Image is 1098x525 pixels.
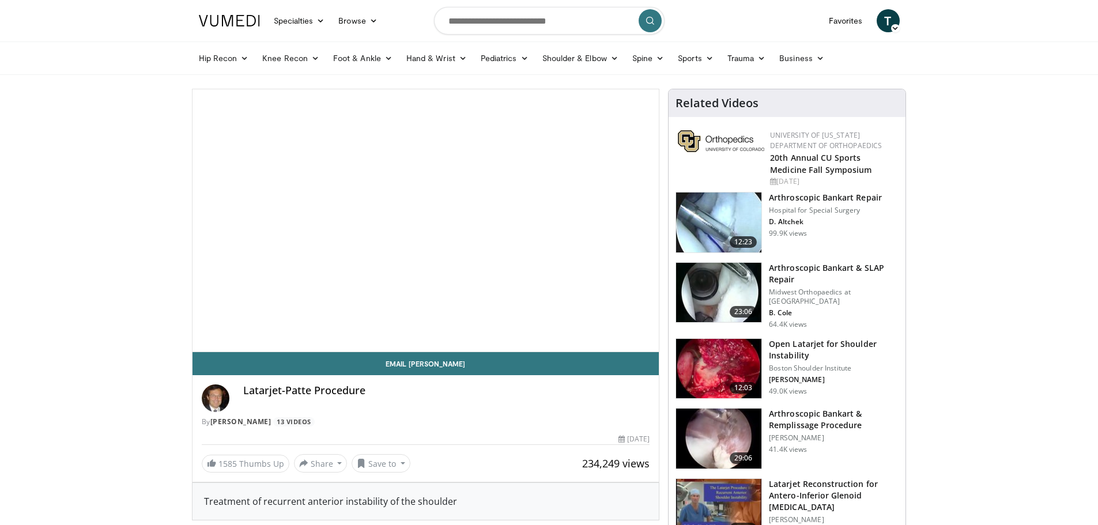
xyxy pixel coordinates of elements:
[210,417,271,426] a: [PERSON_NAME]
[582,456,650,470] span: 234,249 views
[720,47,773,70] a: Trauma
[255,47,326,70] a: Knee Recon
[769,515,899,524] p: [PERSON_NAME]
[331,9,384,32] a: Browse
[769,192,882,203] h3: Arthroscopic Bankart Repair
[204,494,648,508] div: Treatment of recurrent anterior instability of the shoulder
[769,308,899,318] p: B. Cole
[671,47,720,70] a: Sports
[273,417,315,427] a: 13 Videos
[769,338,899,361] h3: Open Latarjet for Shoulder Instability
[193,352,659,375] a: Email [PERSON_NAME]
[730,452,757,464] span: 29:06
[730,306,757,318] span: 23:06
[535,47,625,70] a: Shoulder & Elbow
[769,375,899,384] p: [PERSON_NAME]
[769,217,882,226] p: D. Altchek
[769,320,807,329] p: 64.4K views
[202,455,289,473] a: 1585 Thumbs Up
[474,47,535,70] a: Pediatrics
[877,9,900,32] a: T
[202,384,229,412] img: Avatar
[769,445,807,454] p: 41.4K views
[769,262,899,285] h3: Arthroscopic Bankart & SLAP Repair
[730,236,757,248] span: 12:23
[770,152,871,175] a: 20th Annual CU Sports Medicine Fall Symposium
[218,458,237,469] span: 1585
[267,9,332,32] a: Specialties
[769,387,807,396] p: 49.0K views
[202,417,650,427] div: By
[772,47,831,70] a: Business
[352,454,410,473] button: Save to
[676,263,761,323] img: cole_0_3.png.150x105_q85_crop-smart_upscale.jpg
[326,47,399,70] a: Foot & Ankle
[294,454,348,473] button: Share
[676,192,761,252] img: 10039_3.png.150x105_q85_crop-smart_upscale.jpg
[399,47,474,70] a: Hand & Wrist
[770,130,882,150] a: University of [US_STATE] Department of Orthopaedics
[769,478,899,513] h3: Latarjet Reconstruction for Antero-Inferior Glenoid [MEDICAL_DATA]
[769,229,807,238] p: 99.9K views
[769,408,899,431] h3: Arthroscopic Bankart & Remplissage Procedure
[676,96,759,110] h4: Related Videos
[193,89,659,352] video-js: Video Player
[730,382,757,394] span: 12:03
[676,338,899,399] a: 12:03 Open Latarjet for Shoulder Instability Boston Shoulder Institute [PERSON_NAME] 49.0K views
[199,15,260,27] img: VuMedi Logo
[676,409,761,469] img: wolf_3.png.150x105_q85_crop-smart_upscale.jpg
[192,47,256,70] a: Hip Recon
[769,364,899,373] p: Boston Shoulder Institute
[770,176,896,187] div: [DATE]
[769,433,899,443] p: [PERSON_NAME]
[618,434,650,444] div: [DATE]
[678,130,764,152] img: 355603a8-37da-49b6-856f-e00d7e9307d3.png.150x105_q85_autocrop_double_scale_upscale_version-0.2.png
[676,262,899,329] a: 23:06 Arthroscopic Bankart & SLAP Repair Midwest Orthopaedics at [GEOGRAPHIC_DATA] B. Cole 64.4K ...
[676,408,899,469] a: 29:06 Arthroscopic Bankart & Remplissage Procedure [PERSON_NAME] 41.4K views
[434,7,665,35] input: Search topics, interventions
[676,339,761,399] img: 944938_3.png.150x105_q85_crop-smart_upscale.jpg
[769,288,899,306] p: Midwest Orthopaedics at [GEOGRAPHIC_DATA]
[822,9,870,32] a: Favorites
[625,47,671,70] a: Spine
[243,384,650,397] h4: Latarjet-Patte Procedure
[769,206,882,215] p: Hospital for Special Surgery
[676,192,899,253] a: 12:23 Arthroscopic Bankart Repair Hospital for Special Surgery D. Altchek 99.9K views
